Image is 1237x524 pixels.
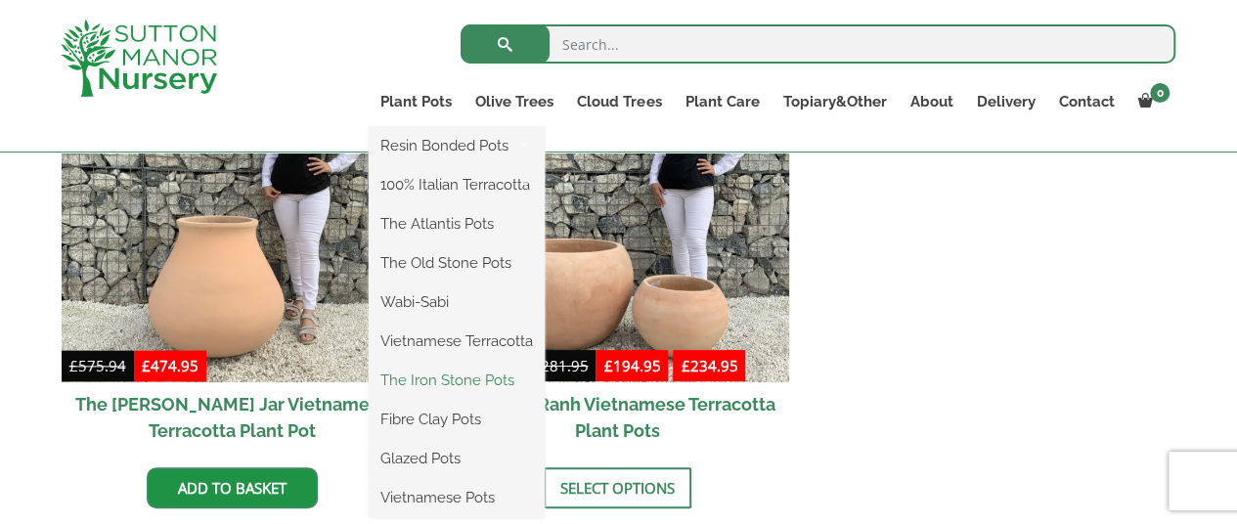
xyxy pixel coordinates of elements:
img: The Binh Duong Jar Vietnamese Terracotta Plant Pot [62,39,405,382]
a: Vietnamese Terracotta [369,327,545,356]
a: Plant Pots [369,88,464,115]
span: £ [142,356,151,375]
a: 100% Italian Terracotta [369,170,545,199]
a: Sale! £233.95-£281.95 £194.95-£234.95 The Cam Ranh Vietnamese Terracotta Plant Pots [446,39,789,453]
img: logo [61,20,217,97]
a: Sale! The [PERSON_NAME] Jar Vietnamese Terracotta Plant Pot [62,39,405,453]
a: Cloud Trees [565,88,673,115]
input: Search... [461,24,1175,64]
a: About [898,88,964,115]
a: Delivery [964,88,1046,115]
bdi: 194.95 [603,356,660,375]
a: Topiary&Other [771,88,898,115]
h2: The Cam Ranh Vietnamese Terracotta Plant Pots [446,382,789,453]
a: The Iron Stone Pots [369,366,545,395]
a: Plant Care [673,88,771,115]
a: The Atlantis Pots [369,209,545,239]
span: £ [69,356,78,375]
span: £ [603,356,612,375]
a: Glazed Pots [369,444,545,473]
a: 0 [1126,88,1175,115]
a: Resin Bonded Pots [369,131,545,160]
a: Add to basket: “The Binh Duong Jar Vietnamese Terracotta Plant Pot” [147,467,318,508]
a: Olive Trees [464,88,565,115]
img: The Cam Ranh Vietnamese Terracotta Plant Pots [446,39,789,382]
h2: The [PERSON_NAME] Jar Vietnamese Terracotta Plant Pot [62,382,405,453]
ins: - [596,354,745,382]
bdi: 234.95 [681,356,737,375]
a: Fibre Clay Pots [369,405,545,434]
a: Wabi-Sabi [369,287,545,317]
a: Contact [1046,88,1126,115]
span: 0 [1150,83,1170,103]
a: Select options for “The Cam Ranh Vietnamese Terracotta Plant Pots” [544,467,691,508]
a: Vietnamese Pots [369,483,545,512]
span: £ [681,356,689,375]
bdi: 575.94 [69,356,126,375]
bdi: 474.95 [142,356,199,375]
a: The Old Stone Pots [369,248,545,278]
bdi: 281.95 [531,356,588,375]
